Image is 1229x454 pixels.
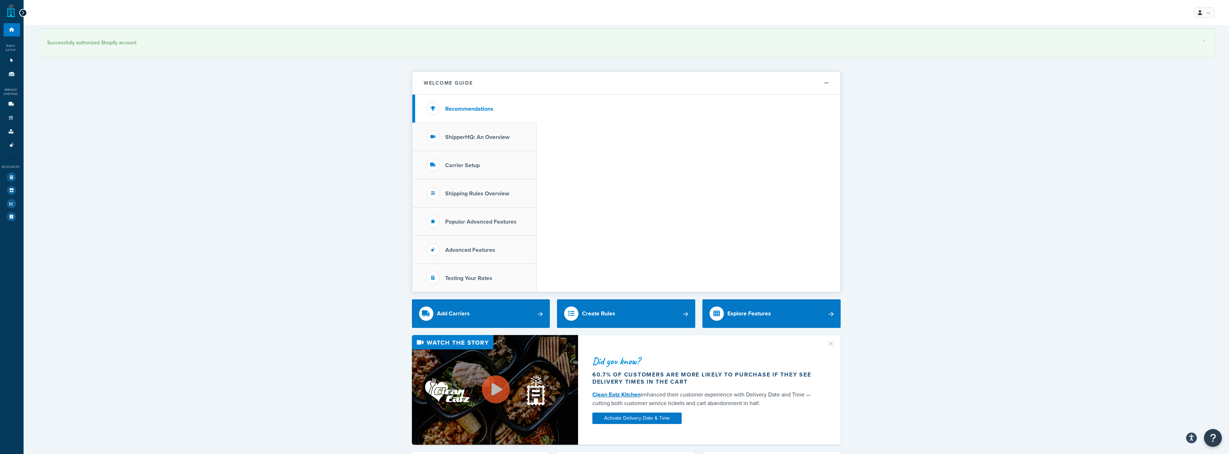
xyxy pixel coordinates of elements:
a: Create Rules [557,299,695,328]
button: Open Resource Center [1204,429,1222,447]
a: Add Carriers [412,299,550,328]
h3: Advanced Features [445,247,495,253]
img: Video thumbnail [412,335,578,445]
li: Analytics [4,197,20,210]
h3: Carrier Setup [445,162,480,169]
a: Activate Delivery Date & Time [592,413,682,424]
div: Successfully authorized Shopify account [47,38,1205,48]
li: Shipping Rules [4,111,20,125]
h3: Popular Advanced Features [445,219,517,225]
div: Did you know? [592,356,818,366]
a: × [1203,38,1205,44]
h2: Welcome Guide [424,80,473,86]
li: Help Docs [4,210,20,223]
li: Advanced Features [4,139,20,152]
li: Dashboard [4,23,20,36]
div: Create Rules [582,309,615,319]
div: Explore Features [727,309,771,319]
h3: Recommendations [445,106,493,112]
li: Websites [4,54,20,67]
button: Welcome Guide [412,72,840,95]
div: 60.7% of customers are more likely to purchase if they see delivery times in the cart [592,371,818,385]
h3: ShipperHQ: An Overview [445,134,509,140]
div: enhanced their customer experience with Delivery Date and Time — cutting both customer service ti... [592,390,818,408]
h3: Testing Your Rates [445,275,492,281]
a: Explore Features [702,299,841,328]
li: Marketplace [4,184,20,197]
li: Boxes [4,125,20,138]
li: Test Your Rates [4,171,20,184]
div: Add Carriers [437,309,470,319]
h3: Shipping Rules Overview [445,190,509,197]
li: Origins [4,68,20,81]
a: Clean Eatz Kitchen [592,390,641,399]
li: Carriers [4,98,20,111]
